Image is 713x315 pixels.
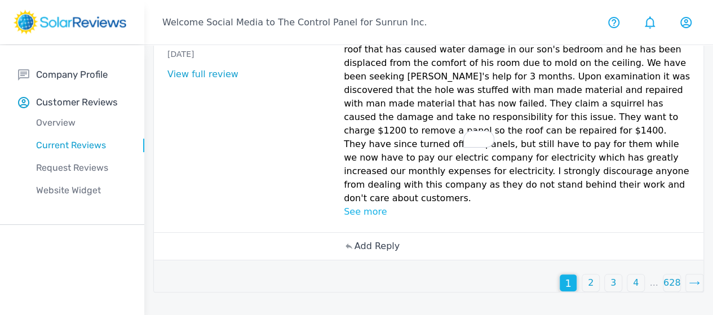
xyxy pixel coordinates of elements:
p: Sunrun installed solar panels [DATE]. We have a softball sized hole in our roof that has caused w... [344,29,690,205]
p: Welcome Social Media to The Control Panel for Sunrun Inc. [162,16,427,29]
a: Overview [18,112,144,134]
p: Website Widget [18,184,144,197]
p: 1 [565,276,571,291]
p: Overview [18,116,144,130]
p: ... [649,276,658,290]
a: View full review [167,69,238,79]
a: Website Widget [18,179,144,202]
p: Add Reply [355,239,400,253]
p: Customer Reviews [36,95,118,109]
p: 2 [588,276,594,290]
p: 3 [610,276,616,290]
p: Current Reviews [18,139,144,152]
span: [DATE] [167,50,194,59]
a: Request Reviews [18,157,144,179]
p: See more [344,205,690,219]
p: 628 [663,276,681,290]
p: Request Reviews [18,161,144,175]
p: 4 [633,276,639,290]
p: Company Profile [36,68,108,82]
a: Current Reviews [18,134,144,157]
